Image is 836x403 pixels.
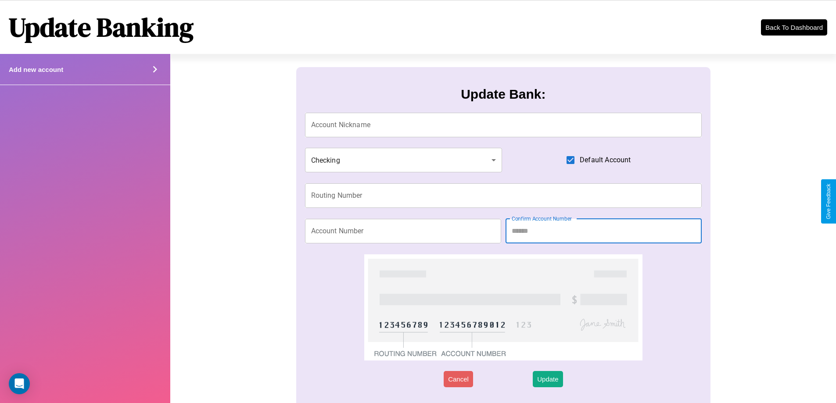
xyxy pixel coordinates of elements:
[761,19,827,36] button: Back To Dashboard
[533,371,563,387] button: Update
[444,371,473,387] button: Cancel
[9,66,63,73] h4: Add new account
[305,148,502,172] div: Checking
[512,215,572,222] label: Confirm Account Number
[580,155,631,165] span: Default Account
[825,184,832,219] div: Give Feedback
[461,87,545,102] h3: Update Bank:
[364,254,642,360] img: check
[9,9,194,45] h1: Update Banking
[9,373,30,394] div: Open Intercom Messenger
